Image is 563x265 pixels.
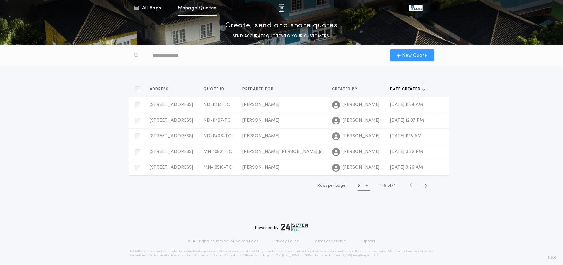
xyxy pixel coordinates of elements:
span: [DATE] 9:26 AM [390,165,423,170]
span: [DATE] 3:52 PM [390,149,423,154]
span: Rows per page: [317,184,346,188]
span: [DATE] 12:07 PM [390,118,424,123]
a: Terms of Service [313,239,346,244]
span: ND-11406-TC [203,134,231,139]
span: of 77 [387,183,395,189]
span: [STREET_ADDRESS] [150,149,193,154]
span: [PERSON_NAME] [242,102,279,107]
span: Quote ID [203,87,226,92]
img: logo [281,223,308,231]
p: SEND ACCURATE QUOTES TO YOUR CUSTOMERS. [233,33,330,40]
span: [STREET_ADDRESS] [150,134,193,139]
button: Address [150,86,173,92]
span: [STREET_ADDRESS] [150,165,193,170]
button: 5 [358,180,370,191]
img: vs-icon [409,5,423,11]
a: [URL][DOMAIN_NAME] [282,254,314,257]
h1: 5 [358,182,360,189]
span: 3.8.0 [548,255,556,261]
span: [PERSON_NAME] [343,102,379,108]
span: MN-10521-TC [203,149,232,154]
span: [PERSON_NAME] [242,118,279,123]
button: Created by [332,86,362,92]
span: ND-11414-TC [203,102,230,107]
span: [DATE] 11:18 AM [390,134,422,139]
span: ND-11407-TC [203,118,231,123]
span: 1 [380,184,382,188]
button: Quote ID [203,86,229,92]
span: [PERSON_NAME] [343,149,379,155]
img: img [278,4,284,12]
span: Date created [390,87,422,92]
p: Create, send and share quotes [226,21,338,31]
span: Prepared for [242,87,275,92]
span: Address [150,87,170,92]
p: DISCLAIMER: This estimate is provided for informational purposes only. 24|Seven Fees, a product o... [129,249,434,257]
div: Powered by [255,223,308,231]
span: [PERSON_NAME] [242,134,279,139]
span: MN-10516-TC [203,165,232,170]
a: Support [360,239,375,244]
button: New Quote [390,49,434,61]
span: [PERSON_NAME] [242,165,279,170]
span: 5 [384,184,386,188]
span: [PERSON_NAME] [PERSON_NAME] Jr [242,149,322,154]
span: [STREET_ADDRESS] [150,118,193,123]
span: [PERSON_NAME] [343,117,379,124]
span: [PERSON_NAME] [343,133,379,140]
span: [STREET_ADDRESS] [150,102,193,107]
span: New Quote [402,52,427,59]
span: [DATE] 11:04 AM [390,102,423,107]
button: Date created [390,86,426,92]
span: Created by [332,87,359,92]
p: © All rights reserved. 24|Seven Fees [188,239,259,244]
a: Privacy Policy [273,239,299,244]
span: [PERSON_NAME] [343,164,379,171]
